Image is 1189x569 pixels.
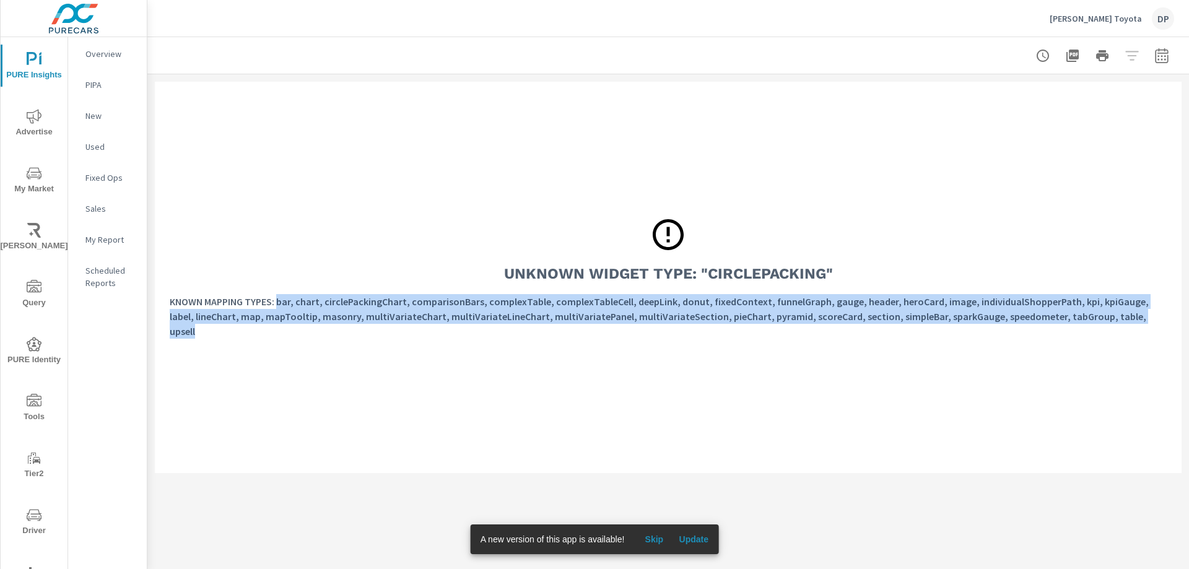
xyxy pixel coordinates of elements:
p: Overview [85,48,137,60]
span: Driver [4,508,64,538]
p: PIPA [85,79,137,91]
span: Tools [4,394,64,424]
p: My Report [85,233,137,246]
p: Used [85,141,137,153]
div: Fixed Ops [68,168,147,187]
button: Skip [634,529,674,549]
button: "Export Report to PDF" [1060,43,1085,68]
span: [PERSON_NAME] [4,223,64,253]
span: Query [4,280,64,310]
p: Sales [85,202,137,215]
div: Used [68,137,147,156]
span: Advertise [4,109,64,139]
span: My Market [4,166,64,196]
span: A new version of this app is available! [481,534,625,544]
p: KNOWN MAPPING TYPES: bar, chart, circlePackingChart, comparisonBars, complexTable, complexTableCe... [170,294,1167,339]
p: Fixed Ops [85,172,137,184]
span: Tier2 [4,451,64,481]
div: My Report [68,230,147,249]
div: DP [1152,7,1174,30]
div: New [68,106,147,125]
button: Select Date Range [1149,43,1174,68]
span: Skip [639,534,669,545]
p: [PERSON_NAME] Toyota [1050,13,1142,24]
h3: Unknown Widget Type: "circlePacking" [504,263,833,284]
button: Update [674,529,713,549]
span: Update [679,534,708,545]
span: PURE Insights [4,52,64,82]
div: Overview [68,45,147,63]
div: PIPA [68,76,147,94]
p: Scheduled Reports [85,264,137,289]
div: Scheduled Reports [68,261,147,292]
div: Sales [68,199,147,218]
p: New [85,110,137,122]
span: PURE Identity [4,337,64,367]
